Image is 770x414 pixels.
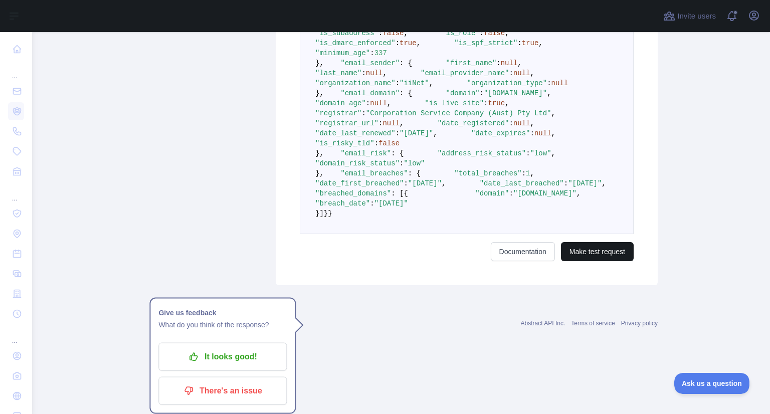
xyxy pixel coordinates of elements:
span: : [366,99,370,107]
span: null [534,129,551,137]
span: false [382,29,404,37]
button: Invite users [661,8,718,24]
span: Invite users [677,11,716,22]
span: : [400,159,404,167]
span: : [ [391,189,404,197]
span: "email_risk" [340,149,391,157]
span: "is_live_site" [425,99,484,107]
span: "email_provider_name" [421,69,509,77]
span: : [396,129,400,137]
span: , [538,39,542,47]
span: "domain" [446,89,479,97]
span: : [404,179,408,187]
span: , [530,119,534,127]
span: , [517,59,521,67]
span: null [370,99,387,107]
span: "domain_age" [315,99,366,107]
span: }, [315,169,324,177]
span: { [404,189,408,197]
span: : [522,169,526,177]
span: , [576,189,581,197]
div: ... [8,60,24,80]
span: : [530,129,534,137]
span: }, [315,59,324,67]
span: "registrar" [315,109,361,117]
span: , [505,29,509,37]
span: false [378,139,400,147]
span: "[DATE]" [408,179,442,187]
span: , [551,109,555,117]
span: 1 [526,169,530,177]
span: "last_name" [315,69,361,77]
span: "[DATE]" [374,199,408,208]
span: } [324,210,328,218]
span: : [509,119,513,127]
span: : [480,29,484,37]
span: "Corporation Service Company (Aust) Pty Ltd" [366,109,551,117]
span: "organization_name" [315,79,396,87]
a: Privacy policy [621,320,658,327]
span: , [547,89,551,97]
span: : [396,79,400,87]
span: "is_spf_strict" [454,39,517,47]
span: : [517,39,521,47]
span: null [513,69,530,77]
span: : [526,149,530,157]
span: "breached_domains" [315,189,391,197]
span: , [505,99,509,107]
span: 337 [374,49,387,57]
span: , [429,79,433,87]
span: : [547,79,551,87]
span: "email_breaches" [340,169,408,177]
span: , [400,119,404,127]
span: , [551,129,555,137]
span: "low" [530,149,551,157]
span: "address_risk_status" [438,149,526,157]
span: : { [391,149,404,157]
span: "date_last_renewed" [315,129,396,137]
span: "first_name" [446,59,496,67]
span: "is_subaddress" [315,29,378,37]
span: "[DATE]" [568,179,602,187]
span: "iiNet" [400,79,429,87]
span: , [551,149,555,157]
span: } [315,210,319,218]
span: "domain" [475,189,509,197]
span: : [509,69,513,77]
span: }, [315,149,324,157]
span: "date_last_breached" [480,179,564,187]
span: true [400,39,417,47]
span: "is_role" [442,29,480,37]
span: : [370,199,374,208]
span: : [378,119,382,127]
span: "domain_risk_status" [315,159,400,167]
a: Abstract API Inc. [521,320,565,327]
span: "[DATE]" [400,129,433,137]
div: ... [8,182,24,202]
span: "low" [404,159,425,167]
span: : { [400,59,412,67]
span: : [484,99,488,107]
a: Terms of service [571,320,615,327]
span: "registrar_url" [315,119,378,127]
span: : [370,49,374,57]
span: null [382,119,400,127]
span: "date_expires" [471,129,530,137]
span: "organization_type" [467,79,547,87]
span: : [564,179,568,187]
span: , [417,39,421,47]
a: Documentation [491,242,555,261]
span: : [374,139,378,147]
span: : { [400,89,412,97]
span: : [361,109,365,117]
span: }, [315,89,324,97]
span: , [442,179,446,187]
span: } [328,210,332,218]
span: : [361,69,365,77]
span: false [484,29,505,37]
span: , [602,179,606,187]
span: : [480,89,484,97]
span: : [396,39,400,47]
span: "total_breaches" [454,169,521,177]
span: null [366,69,383,77]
